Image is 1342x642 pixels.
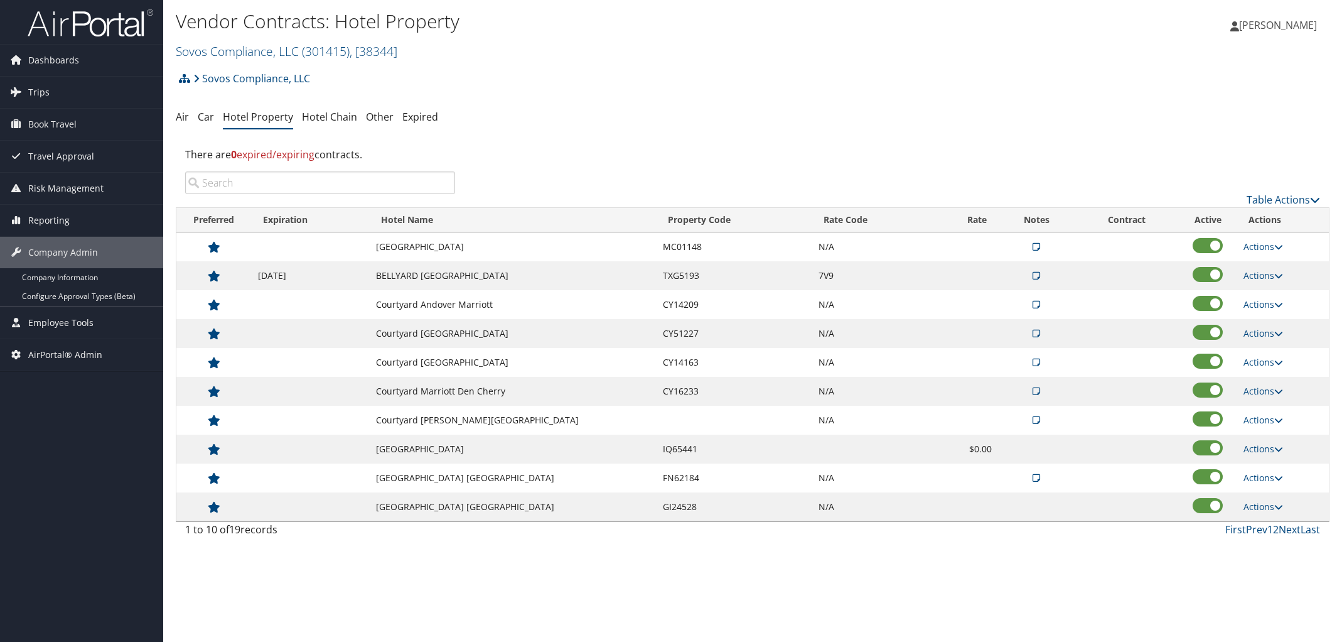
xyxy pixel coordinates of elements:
td: Courtyard Marriott Den Cherry [370,377,657,406]
a: Sovos Compliance, LLC [193,66,310,91]
th: Contract: activate to sort column ascending [1075,208,1179,232]
td: N/A [812,464,928,492]
th: Active: activate to sort column ascending [1179,208,1238,232]
a: Car [198,110,214,124]
a: Hotel Chain [302,110,357,124]
a: Hotel Property [223,110,293,124]
h1: Vendor Contracts: Hotel Property [176,8,945,35]
td: TXG5193 [657,261,812,290]
span: Employee Tools [28,307,94,339]
a: Sovos Compliance, LLC [176,43,397,60]
td: Courtyard Andover Marriott [370,290,657,319]
span: Reporting [28,205,70,236]
td: N/A [812,492,928,521]
a: Air [176,110,189,124]
a: First [1225,523,1246,536]
td: Courtyard [GEOGRAPHIC_DATA] [370,319,657,348]
td: 7V9 [812,261,928,290]
a: Other [366,110,394,124]
th: Actions [1237,208,1329,232]
span: 19 [229,523,240,536]
span: Travel Approval [28,141,94,172]
span: [PERSON_NAME] [1239,18,1317,32]
td: CY51227 [657,319,812,348]
td: N/A [812,232,928,261]
th: Hotel Name: activate to sort column ascending [370,208,657,232]
a: Actions [1243,385,1283,397]
td: FN62184 [657,464,812,492]
img: airportal-logo.png [28,8,153,38]
span: Dashboards [28,45,79,76]
a: 2 [1273,523,1279,536]
span: , [ 38344 ] [350,43,397,60]
td: [GEOGRAPHIC_DATA] [370,232,657,261]
div: 1 to 10 of records [185,522,455,543]
th: Rate Code: activate to sort column ascending [812,208,928,232]
a: Actions [1243,501,1283,513]
td: CY16233 [657,377,812,406]
span: Trips [28,77,50,108]
input: Search [185,171,455,194]
td: [GEOGRAPHIC_DATA] [370,435,657,464]
span: Risk Management [28,173,104,204]
span: expired/expiring [231,148,314,161]
td: [DATE] [252,261,370,290]
a: Actions [1243,414,1283,426]
a: Prev [1246,523,1267,536]
td: [GEOGRAPHIC_DATA] [GEOGRAPHIC_DATA] [370,464,657,492]
th: Property Code: activate to sort column ascending [657,208,812,232]
a: Last [1301,523,1320,536]
span: ( 301415 ) [302,43,350,60]
td: GI24528 [657,492,812,521]
td: BELLYARD [GEOGRAPHIC_DATA] [370,261,657,290]
th: Rate: activate to sort column ascending [928,208,998,232]
a: Actions [1243,327,1283,339]
td: IQ65441 [657,435,812,464]
a: Actions [1243,298,1283,310]
td: $0.00 [928,435,998,464]
td: N/A [812,377,928,406]
th: Preferred: activate to sort column ascending [176,208,252,232]
div: There are contracts. [176,138,1329,171]
a: Actions [1243,472,1283,484]
td: N/A [812,406,928,435]
a: Actions [1243,356,1283,368]
td: [GEOGRAPHIC_DATA] [GEOGRAPHIC_DATA] [370,492,657,521]
td: Courtyard [PERSON_NAME][GEOGRAPHIC_DATA] [370,406,657,435]
span: AirPortal® Admin [28,339,102,371]
td: CY14163 [657,348,812,377]
a: Next [1279,523,1301,536]
td: Courtyard [GEOGRAPHIC_DATA] [370,348,657,377]
a: 1 [1267,523,1273,536]
a: Actions [1243,241,1283,253]
a: Expired [402,110,438,124]
th: Expiration: activate to sort column ascending [252,208,370,232]
td: N/A [812,319,928,348]
th: Notes: activate to sort column ascending [998,208,1075,232]
a: Actions [1243,269,1283,281]
strong: 0 [231,148,237,161]
td: N/A [812,290,928,319]
span: Book Travel [28,109,77,140]
a: Actions [1243,443,1283,455]
td: N/A [812,348,928,377]
span: Company Admin [28,237,98,268]
a: Table Actions [1247,193,1320,207]
td: MC01148 [657,232,812,261]
a: [PERSON_NAME] [1230,6,1329,44]
td: CY14209 [657,290,812,319]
